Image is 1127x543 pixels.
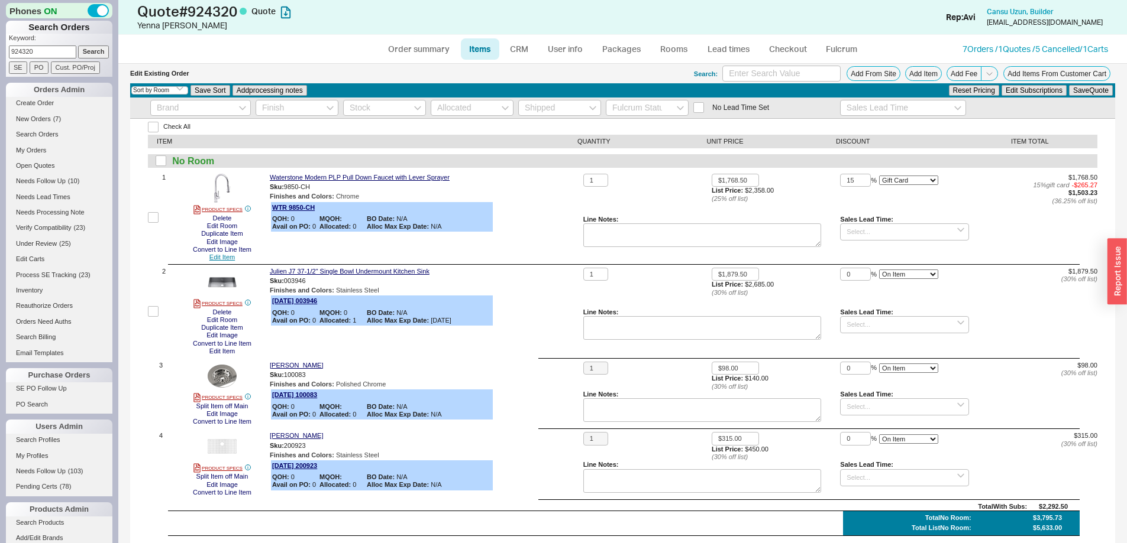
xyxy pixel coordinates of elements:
[431,100,514,116] input: Allocated
[16,224,72,231] span: Verify Compatibility
[6,160,112,172] a: Open Quotes
[270,174,450,181] a: Waterstone Modern PLP Pull Down Faucet with Lever Sprayer
[319,223,367,230] span: 0
[367,473,395,480] b: BO Date:
[319,403,342,410] b: MQOH:
[847,66,900,81] button: Add From Site
[208,362,237,391] img: 100083_tzatxq
[712,453,748,460] i: ( 30 % off list)
[367,215,438,223] span: N/A
[965,138,1095,145] div: ITEM TOTAL
[137,3,567,19] h1: Quote # 924320
[969,440,1097,448] div: ( 30 % off list)
[319,317,351,324] b: Allocated:
[1033,514,1062,522] div: $3,795.73
[712,446,743,453] b: List Price:
[840,398,968,415] input: Select...
[969,197,1097,205] div: ( 36.25 % off list)
[840,308,968,316] div: Sales Lead Time:
[583,268,608,281] input: Qty
[840,223,968,240] input: Select...
[957,227,964,232] svg: open menu
[6,253,112,265] a: Edit Carts
[6,465,112,477] a: Needs Follow Up(103)
[840,469,968,486] input: Select...
[256,100,338,116] input: Finish
[1003,66,1110,81] button: Add Items From Customer Cart
[203,481,241,489] button: Edit Image
[16,467,66,474] span: Needs Follow Up
[272,473,289,480] b: QOH:
[44,5,57,17] span: ON
[957,320,964,325] svg: open menu
[840,461,968,469] div: Sales Lead Time:
[712,281,743,288] b: List Price:
[206,253,238,261] button: Edit Item
[6,238,112,250] a: Under Review(25)
[925,514,971,522] div: Total No Room :
[16,483,57,490] span: Pending Certs
[272,411,319,418] span: 0
[6,420,112,434] div: Users Admin
[6,368,112,382] div: Purchase Orders
[206,347,238,355] button: Edit Item
[239,106,246,110] svg: open menu
[30,61,49,74] input: PO
[272,462,317,469] a: [DATE] 200923
[208,268,237,297] img: 157310
[270,268,430,275] a: Julien J7 37-1/2" Single Bowl Undermount Kitchen Sink
[502,106,509,110] svg: open menu
[1039,503,1068,511] div: $2,292.50
[162,174,166,261] span: 1
[270,451,334,459] b: Finishes and Colors :
[284,183,310,190] span: 9850-CH
[6,300,112,312] a: Reauthorize Orders
[693,102,704,113] input: No Lead Time Set
[232,85,307,96] button: Addprocessing notes
[272,403,319,411] span: 0
[1074,432,1097,439] span: $315.00
[193,205,243,214] a: PRODUCT SPECS
[6,128,112,141] a: Search Orders
[6,83,112,97] div: Orders Admin
[6,144,112,157] a: My Orders
[284,371,306,378] span: 100083
[272,223,311,230] b: Avail on PO:
[539,38,592,60] a: User info
[957,402,964,407] svg: open menu
[414,106,421,110] svg: open menu
[6,206,112,219] a: Needs Processing Note
[148,122,159,132] input: Check All
[367,473,438,481] span: N/A
[272,215,319,223] span: 0
[1033,181,1069,189] span: 15 % gift card
[840,391,968,398] div: Sales Lead Time:
[272,215,289,222] b: QOH:
[1033,524,1062,532] div: $5,633.00
[380,38,458,60] a: Order summary
[947,66,981,81] button: Add Fee
[6,516,112,529] a: Search Products
[16,209,85,216] span: Needs Processing Note
[652,38,696,60] a: Rooms
[203,238,241,246] button: Edit Image
[367,309,395,316] b: BO Date:
[836,138,965,145] div: DISCOUNT
[677,106,684,110] svg: open menu
[978,503,1027,511] div: Total With Subs :
[208,174,237,203] img: 9850-CH_odr3bs
[712,446,840,461] div: $450.00
[969,369,1097,377] div: ( 30 % off list)
[954,106,961,110] svg: open menu
[272,223,319,230] span: 0
[1068,189,1097,196] span: $1,503.23
[189,418,255,425] button: Convert to Line Item
[712,383,748,390] i: ( 30 % off list)
[583,432,608,446] input: Qty
[871,364,877,372] span: %
[6,331,112,343] a: Search Billing
[284,441,306,448] span: 200923
[583,461,822,469] div: Line Notes:
[694,70,718,78] div: Search:
[712,281,840,296] div: $2,685.00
